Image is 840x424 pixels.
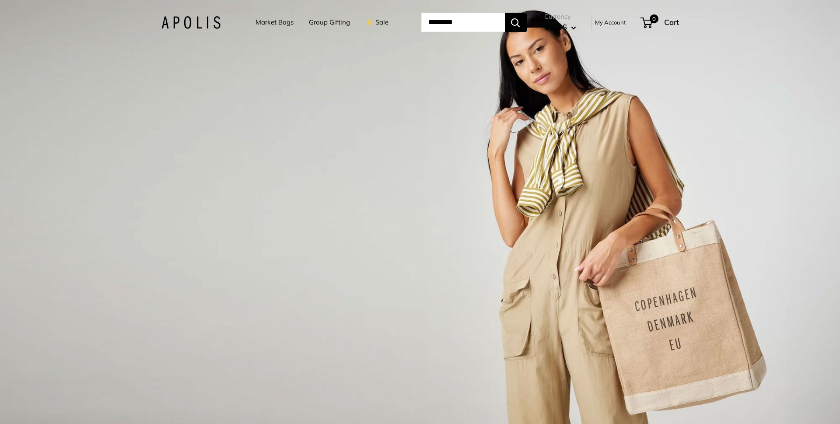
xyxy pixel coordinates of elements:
[161,16,220,29] img: Apolis
[255,16,294,28] a: Market Bags
[505,13,527,32] button: Search
[664,18,679,27] span: Cart
[544,11,576,23] span: Currency
[365,16,388,28] a: ⚡️ Sale
[544,20,576,34] button: USD $
[595,17,626,28] a: My Account
[544,22,567,32] span: USD $
[421,13,505,32] input: Search...
[649,14,658,23] span: 0
[309,16,350,28] a: Group Gifting
[641,15,679,29] a: 0 Cart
